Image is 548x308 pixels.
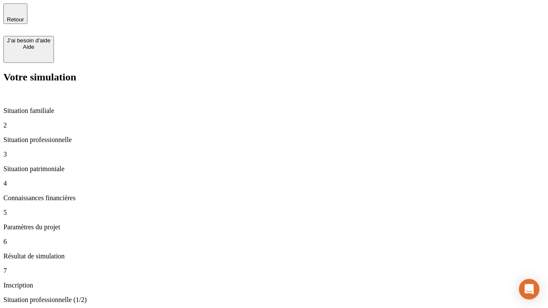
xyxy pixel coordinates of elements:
p: Paramètres du projet [3,223,545,231]
p: 5 [3,209,545,216]
p: 7 [3,267,545,275]
div: Open Intercom Messenger [519,279,539,299]
button: J’ai besoin d'aideAide [3,36,54,63]
div: J’ai besoin d'aide [7,37,51,44]
p: Situation professionnelle [3,136,545,144]
p: Inscription [3,281,545,289]
p: Situation familiale [3,107,545,115]
p: 2 [3,121,545,129]
p: Connaissances financières [3,194,545,202]
p: 6 [3,238,545,246]
span: Retour [7,16,24,23]
p: Situation professionnelle (1/2) [3,296,545,304]
p: 3 [3,151,545,158]
p: Résultat de simulation [3,252,545,260]
div: Aide [7,44,51,50]
h2: Votre simulation [3,71,545,83]
p: 4 [3,180,545,187]
button: Retour [3,3,27,24]
p: Situation patrimoniale [3,165,545,173]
